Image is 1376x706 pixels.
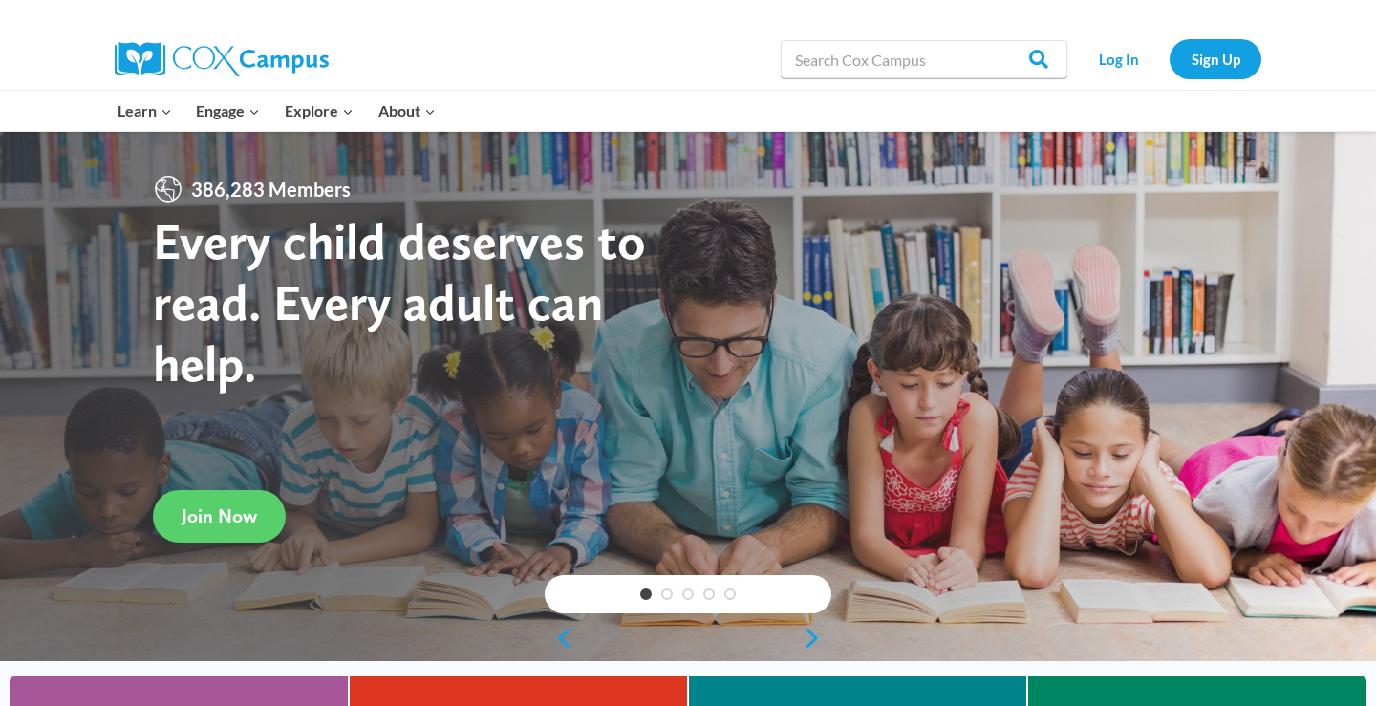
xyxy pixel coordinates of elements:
nav: Primary Navigation [105,91,447,131]
strong: Every child deserves to read. Every adult can help. [153,210,646,393]
span: Learn [118,98,172,123]
div: content slider buttons [545,619,831,657]
img: Cox Campus [115,42,329,76]
input: Search Cox Campus [781,40,1067,78]
a: 4 [703,588,715,600]
a: Join Now [153,490,286,543]
a: Sign Up [1170,39,1261,78]
nav: Secondary Navigation [1077,39,1261,78]
a: 3 [682,588,694,600]
span: 386,283 Members [183,174,358,204]
span: About [378,98,436,123]
a: next [803,627,831,650]
a: Log In [1077,39,1160,78]
a: 1 [640,588,652,600]
span: Explore [285,98,354,123]
a: previous [545,627,573,650]
span: Engage [196,98,260,123]
span: Join Now [182,504,257,527]
a: 5 [724,588,736,600]
a: 2 [661,588,673,600]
